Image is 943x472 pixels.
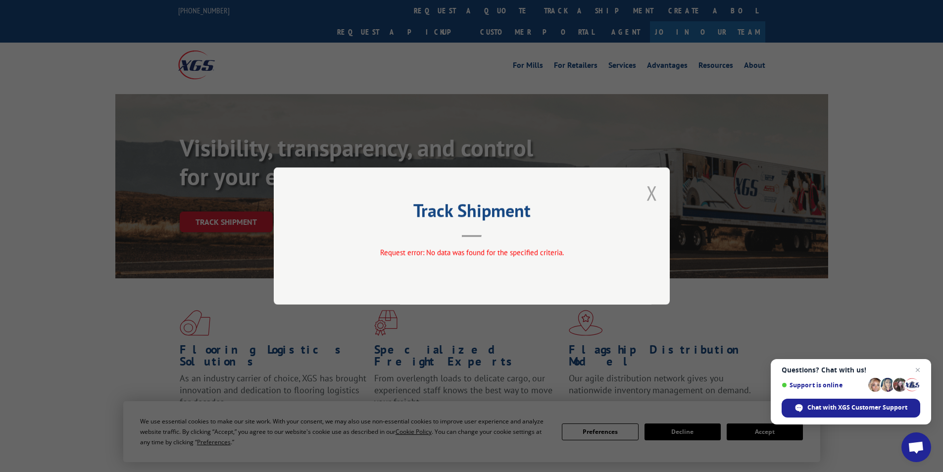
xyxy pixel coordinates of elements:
[782,381,865,389] span: Support is online
[912,364,924,376] span: Close chat
[646,180,657,206] button: Close modal
[782,366,920,374] span: Questions? Chat with us!
[380,248,563,257] span: Request error: No data was found for the specified criteria.
[323,204,620,222] h2: Track Shipment
[901,432,931,462] div: Open chat
[807,403,907,412] span: Chat with XGS Customer Support
[782,399,920,418] div: Chat with XGS Customer Support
